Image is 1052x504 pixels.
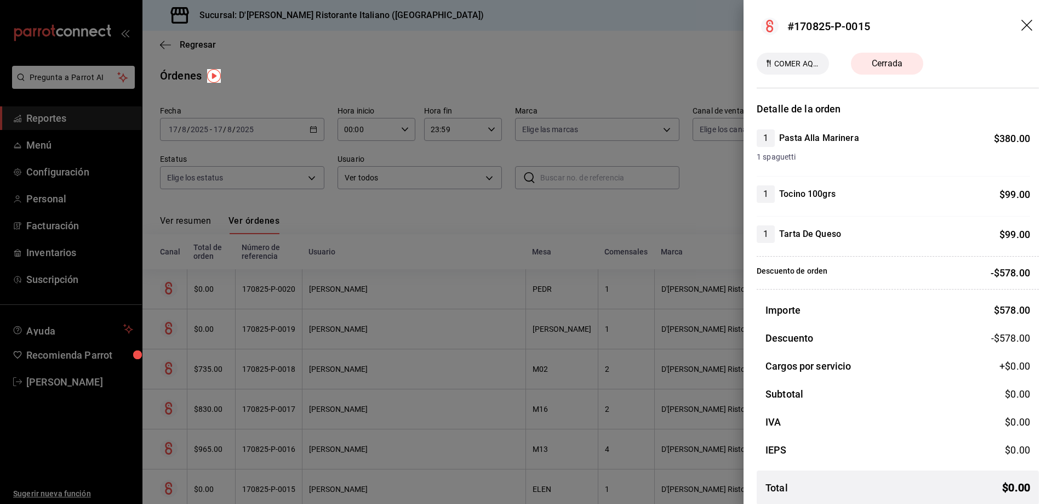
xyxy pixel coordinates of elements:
h4: Tocino 100grs [779,188,836,201]
p: Descuento de orden [757,265,827,280]
div: #170825-P-0015 [787,18,870,35]
span: $ 380.00 [994,133,1030,144]
h3: Descuento [765,331,813,346]
span: 1 [757,228,775,241]
h3: Importe [765,303,801,318]
span: $ 0.00 [1005,388,1030,400]
h3: Cargos por servicio [765,359,851,373]
span: $ 99.00 [999,189,1030,200]
span: 1 spaguetti [757,151,1030,163]
span: $ 0.00 [1005,416,1030,428]
button: drag [1021,20,1034,33]
span: $ 0.00 [1002,479,1030,496]
h3: Total [765,480,788,495]
h3: Detalle de la orden [757,101,1039,116]
h4: Tarta De Queso [779,228,841,241]
h4: Pasta Alla Marinera [779,132,859,145]
span: 1 [757,132,775,145]
h3: Subtotal [765,387,803,401]
p: -$578.00 [991,265,1030,280]
img: Tooltip marker [207,69,221,83]
span: $ 0.00 [1005,444,1030,456]
span: $ 99.00 [999,229,1030,240]
h3: IVA [765,415,781,429]
span: $ 578.00 [994,304,1030,316]
span: COMER AQUÍ [770,58,825,70]
h3: IEPS [765,443,787,457]
span: +$ 0.00 [999,359,1030,373]
span: -$578.00 [991,331,1030,346]
span: Cerrada [865,57,909,70]
span: 1 [757,188,775,201]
